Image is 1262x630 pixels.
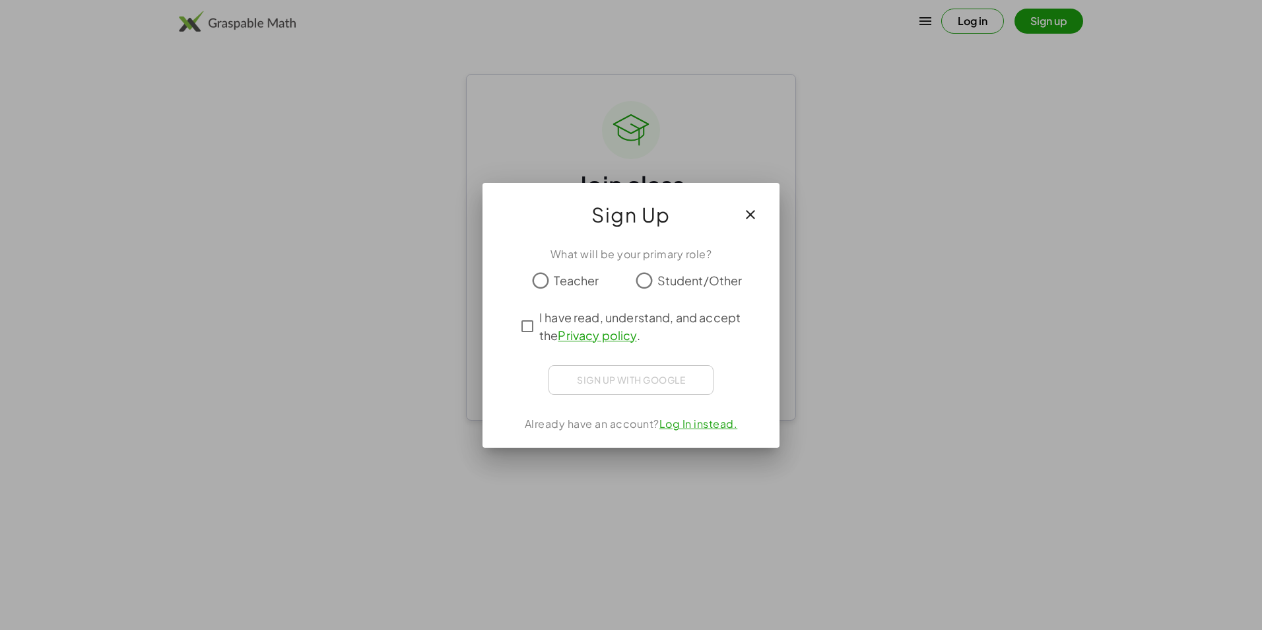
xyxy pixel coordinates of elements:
span: Sign Up [591,199,671,230]
span: Teacher [554,271,599,289]
div: Already have an account? [498,416,764,432]
a: Privacy policy [558,328,636,343]
span: Student/Other [657,271,743,289]
div: What will be your primary role? [498,246,764,262]
span: I have read, understand, and accept the . [539,308,747,344]
a: Log In instead. [659,417,738,431]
